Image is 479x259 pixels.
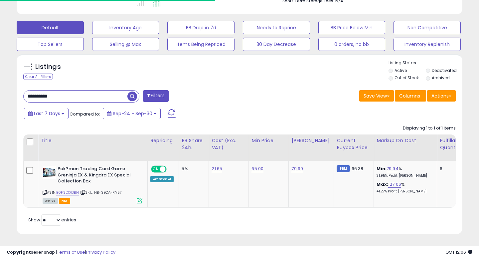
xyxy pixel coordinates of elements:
[86,249,115,255] a: Privacy Policy
[377,166,432,178] div: %
[92,21,159,34] button: Inventory Age
[352,165,364,172] span: 66.38
[28,217,76,223] span: Show: entries
[374,134,437,161] th: The percentage added to the cost of goods (COGS) that forms the calculator for Min & Max prices.
[377,173,432,178] p: 31.95% Profit [PERSON_NAME]
[152,166,160,172] span: ON
[377,189,432,194] p: 41.27% Profit [PERSON_NAME]
[212,165,222,172] a: 21.65
[70,111,100,117] span: Compared to:
[377,165,387,172] b: Min:
[432,75,450,81] label: Archived
[395,75,419,81] label: Out of Stock
[243,21,310,34] button: Needs to Reprice
[103,108,161,119] button: Sep-24 - Sep-30
[35,62,61,72] h5: Listings
[359,90,394,102] button: Save View
[318,38,386,51] button: 0 orders, no bb
[150,137,176,144] div: Repricing
[377,181,388,187] b: Max:
[43,198,58,204] span: All listings currently available for purchase on Amazon
[395,90,426,102] button: Columns
[167,21,235,34] button: BB Drop in 7d
[34,110,60,117] span: Last 7 Days
[318,21,386,34] button: BB Price Below Min
[387,165,399,172] a: 79.94
[440,137,463,151] div: Fulfillable Quantity
[291,137,331,144] div: [PERSON_NAME]
[399,93,420,99] span: Columns
[395,68,407,73] label: Active
[23,74,53,80] div: Clear All Filters
[394,21,461,34] button: Non Competitive
[17,21,84,34] button: Default
[59,198,70,204] span: FBA
[388,181,401,188] a: 127.06
[377,181,432,194] div: %
[212,137,246,151] div: Cost (Exc. VAT)
[143,90,169,102] button: Filters
[377,137,434,144] div: Markup on Cost
[57,249,85,255] a: Terms of Use
[251,137,286,144] div: Min Price
[58,166,138,186] b: Pok?mon Trading Card Game Greninja EX & Kingdra EX Special Collection Box
[440,166,460,172] div: 6
[445,249,472,255] span: 2025-10-14 12:06 GMT
[24,108,69,119] button: Last 7 Days
[337,137,371,151] div: Current Buybox Price
[17,38,84,51] button: Top Sellers
[166,166,176,172] span: OFF
[80,190,122,195] span: | SKU: NB-3BOA-RY57
[291,165,303,172] a: 79.99
[389,60,463,66] p: Listing States:
[7,249,31,255] strong: Copyright
[251,165,263,172] a: 65.00
[243,38,310,51] button: 30 Day Decrease
[167,38,235,51] button: Items Being Repriced
[41,137,145,144] div: Title
[427,90,456,102] button: Actions
[150,176,174,182] div: Amazon AI
[337,165,350,172] small: FBM
[182,166,204,172] div: 5%
[394,38,461,51] button: Inventory Replenish
[182,137,206,151] div: BB Share 24h.
[113,110,152,117] span: Sep-24 - Sep-30
[432,68,457,73] label: Deactivated
[43,166,56,179] img: 51x4qg1k3rL._SL40_.jpg
[403,125,456,131] div: Displaying 1 to 1 of 1 items
[7,249,115,256] div: seller snap | |
[56,190,79,195] a: B0FSD1XDBH
[43,166,142,203] div: ASIN:
[92,38,159,51] button: Selling @ Max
